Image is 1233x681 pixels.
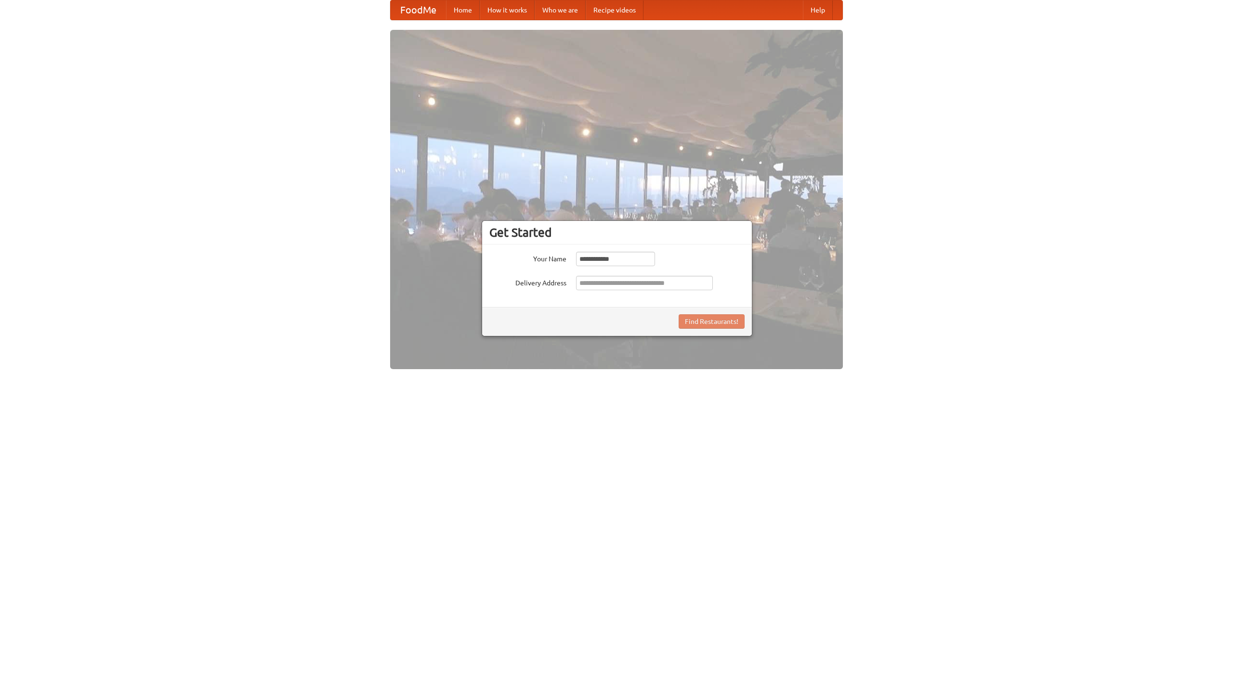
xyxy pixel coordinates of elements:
a: Recipe videos [586,0,643,20]
button: Find Restaurants! [679,314,745,329]
a: How it works [480,0,535,20]
a: Who we are [535,0,586,20]
label: Delivery Address [489,276,566,288]
h3: Get Started [489,225,745,240]
label: Your Name [489,252,566,264]
a: Home [446,0,480,20]
a: Help [803,0,833,20]
a: FoodMe [391,0,446,20]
